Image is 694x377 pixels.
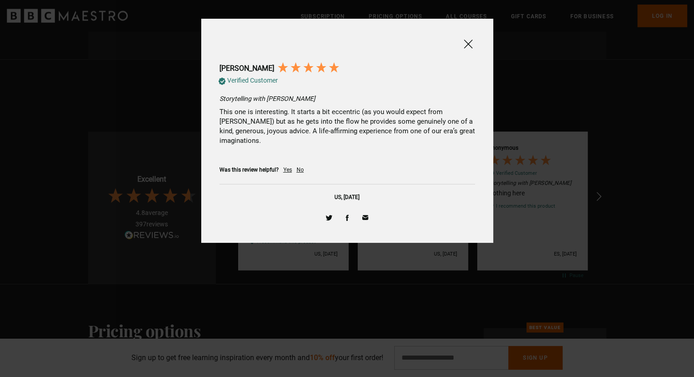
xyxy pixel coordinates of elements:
div: Was this review helpful? [219,166,279,174]
div: 5 Stars [277,61,340,74]
span: Close [463,38,474,50]
span: Share on Twitter [325,214,333,222]
span: Share on Facebook [343,214,351,222]
div: No, this review was not helpful [297,166,304,174]
span: Storytelling with [PERSON_NAME] [219,95,315,102]
div: Yes, this review was helpful [283,166,292,174]
div: Yes [283,166,292,174]
div: Verified Customer [227,76,278,85]
div: This one is interesting. It starts a bit eccentric (as you would expect from [PERSON_NAME]) but a... [219,107,475,146]
a: Share via Email [359,210,372,224]
div: US, [DATE] [219,194,475,201]
div: [PERSON_NAME] [219,63,274,73]
div: No [297,166,304,174]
